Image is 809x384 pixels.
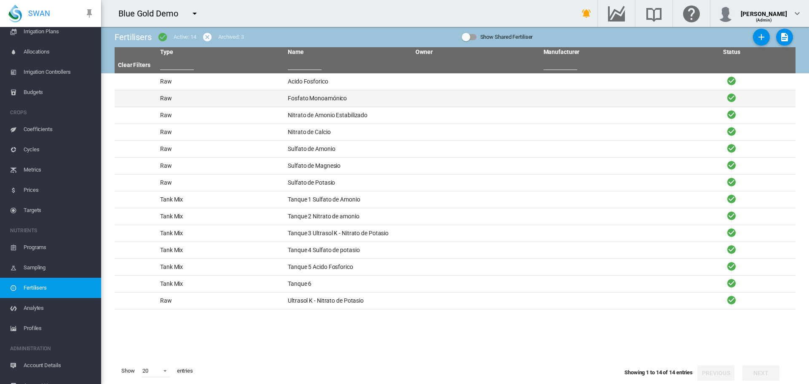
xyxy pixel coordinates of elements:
md-icon: icon-file-document [780,32,790,42]
button: Add Fertiliser [753,29,770,46]
i: Active [726,210,737,221]
md-icon: Search the knowledge base [644,8,664,19]
td: Active [668,107,796,124]
th: Owner [412,47,540,57]
i: Active [726,227,737,238]
div: Archived: 3 [218,33,244,41]
td: Tanque 2 Nitrato de amonio [284,208,412,225]
span: Analytes [24,298,94,318]
i: Active [726,109,737,120]
span: Budgets [24,82,94,102]
md-icon: icon-cancel [202,32,212,42]
span: SWAN [28,8,50,19]
td: Sulfato de Potasio [284,175,412,191]
span: Fertilisers [24,278,94,298]
span: Targets [24,200,94,220]
md-icon: icon-chevron-down [792,8,802,19]
td: Tanque 6 [284,276,412,292]
i: Active [726,160,737,170]
span: NUTRIENTS [10,224,94,237]
td: Raw [157,158,284,174]
md-icon: Click here for help [681,8,702,19]
td: Active [668,90,796,107]
span: CROPS [10,106,94,119]
div: [PERSON_NAME] [741,6,787,15]
td: Active [668,141,796,157]
td: Active [668,225,796,242]
md-icon: icon-checkbox-marked-circle [158,32,168,42]
td: Ultrasol K - Nitrato de Potasio [284,293,412,309]
td: Raw [157,107,284,124]
div: Fertilisers [115,31,152,43]
td: Active [668,259,796,275]
td: Fosfato Monoamónico [284,90,412,107]
span: Prices [24,180,94,200]
td: Active [668,242,796,258]
a: Name [288,48,304,55]
i: Active [726,126,737,137]
span: ADMINISTRATION [10,342,94,355]
td: Active [668,124,796,140]
i: Active [726,261,737,271]
button: icon-bell-ring [578,5,595,22]
button: icon-menu-down [186,5,203,22]
a: Type [160,48,173,55]
span: Irrigation Plans [24,21,94,42]
td: Sulfato de Amonio [284,141,412,157]
td: Active [668,293,796,309]
td: Active [668,73,796,90]
td: Active [668,276,796,292]
img: SWAN-Landscape-Logo-Colour-drop.png [8,5,22,22]
button: Next [742,365,780,381]
span: (Admin) [756,18,772,22]
td: Sulfato de Magnesio [284,158,412,174]
span: Account Details [24,355,94,376]
span: Coefficients [24,119,94,140]
i: Active [726,295,737,305]
md-icon: Go to the Data Hub [606,8,627,19]
span: Showing 1 to 14 of 14 entries [624,369,693,376]
td: Nitrato de Amonio Estabilizado [284,107,412,124]
td: Nitrato de Calcio [284,124,412,140]
img: profile.jpg [717,5,734,22]
button: Create Tank Mix Recipe Report [776,29,793,46]
td: Raw [157,175,284,191]
span: Cycles [24,140,94,160]
i: Active [726,278,737,288]
td: Raw [157,141,284,157]
div: Active: 14 [174,33,196,41]
td: Tanque 5 Acido Fosforico [284,259,412,275]
td: Tank Mix [157,276,284,292]
td: Tanque 1 Sulfato de Amonio [284,191,412,208]
td: Acido Fosforico [284,73,412,90]
td: Tank Mix [157,242,284,258]
span: Metrics [24,160,94,180]
span: Profiles [24,318,94,338]
span: Allocations [24,42,94,62]
td: Tank Mix [157,259,284,275]
th: Status [668,47,796,57]
md-switch: Show Shared Fertiliser [462,31,533,43]
i: Active [726,92,737,103]
td: Tank Mix [157,208,284,225]
i: Active [726,177,737,187]
td: Active [668,158,796,174]
td: Tanque 3 Ultrasol K - Nitrato de Potasio [284,225,412,242]
i: Active [726,75,737,86]
md-icon: icon-menu-down [190,8,200,19]
td: Raw [157,293,284,309]
th: Manufacturer [540,47,668,57]
div: 20 [142,368,148,374]
span: Programs [24,237,94,258]
td: Active [668,175,796,191]
i: Active [726,193,737,204]
td: Tank Mix [157,191,284,208]
td: Tank Mix [157,225,284,242]
td: Active [668,191,796,208]
a: Clear Filters [118,62,150,68]
md-icon: icon-pin [84,8,94,19]
md-icon: icon-bell-ring [581,8,592,19]
md-icon: icon-plus [756,32,766,42]
td: Raw [157,90,284,107]
td: Raw [157,124,284,140]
